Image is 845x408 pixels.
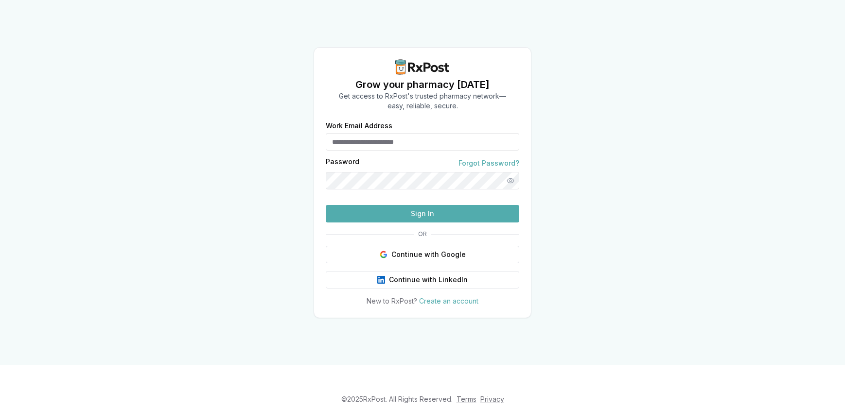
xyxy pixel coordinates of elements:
img: LinkedIn [377,276,385,284]
h1: Grow your pharmacy [DATE] [339,78,506,91]
button: Continue with LinkedIn [326,271,519,289]
span: OR [414,230,431,238]
img: RxPost Logo [391,59,454,75]
a: Forgot Password? [458,158,519,168]
a: Privacy [480,395,504,403]
span: New to RxPost? [367,297,417,305]
a: Create an account [419,297,478,305]
p: Get access to RxPost's trusted pharmacy network— easy, reliable, secure. [339,91,506,111]
label: Password [326,158,359,168]
label: Work Email Address [326,122,519,129]
a: Terms [457,395,476,403]
button: Show password [502,172,519,189]
button: Sign In [326,205,519,222]
img: Google [380,251,387,258]
button: Continue with Google [326,246,519,263]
